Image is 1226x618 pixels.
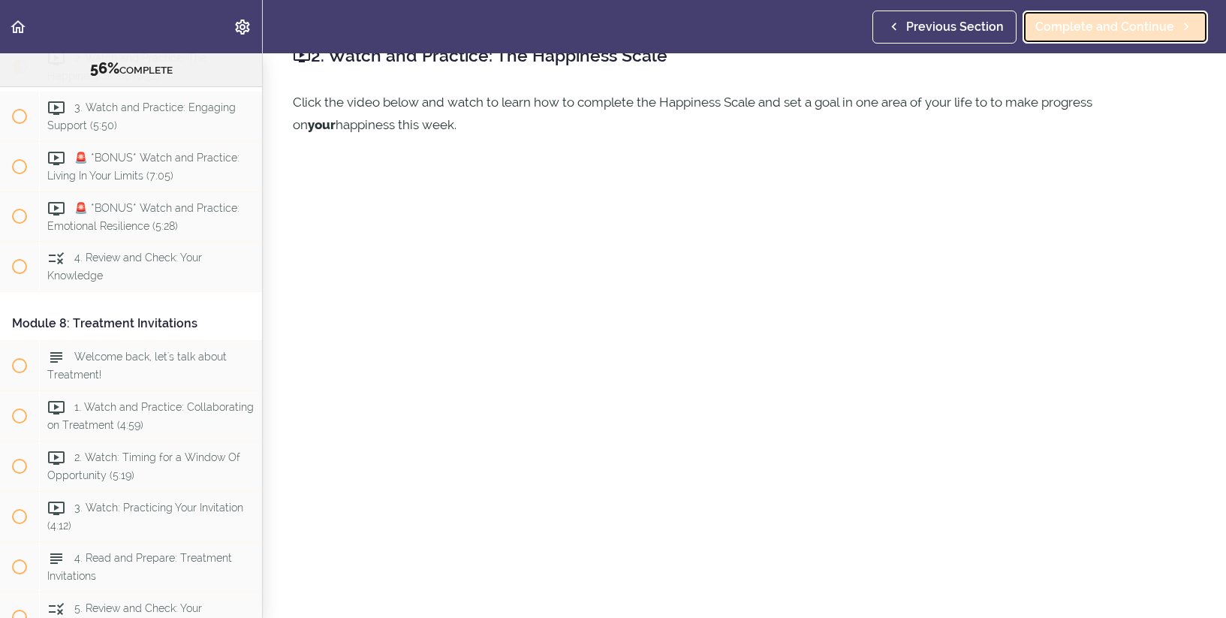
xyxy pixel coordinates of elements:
span: 🚨 *BONUS* Watch and Practice: Living In Your Limits (7:05) [47,152,239,181]
span: 56% [90,59,119,77]
h2: 2. Watch and Practice: The Happiness Scale [293,43,1196,68]
span: Complete and Continue [1035,18,1174,36]
div: COMPLETE [19,59,243,79]
svg: Back to course curriculum [9,18,27,36]
span: Previous Section [906,18,1004,36]
span: happiness this week. [336,117,456,132]
span: 1. Watch and Practice: Collaborating on Treatment (4:59) [47,402,254,431]
span: 2. Watch: Timing for a Window Of Opportunity (5:19) [47,452,240,481]
span: Click the video below and watch to learn how to complete the Happiness Scale and set a goal in on... [293,95,1092,132]
span: Welcome back, let's talk about Treatment! [47,351,227,381]
span: 4. Review and Check: Your Knowledge [47,252,202,282]
svg: Settings Menu [233,18,252,36]
strong: your [308,117,336,132]
span: 3. Watch and Practice: Engaging Support (5:50) [47,101,236,131]
span: 4. Read and Prepare: Treatment Invitations [47,553,232,582]
span: 🚨 *BONUS* Watch and Practice: Emotional Resilience (5:28) [47,202,239,231]
a: Complete and Continue [1023,11,1208,44]
a: Previous Section [872,11,1017,44]
span: 3. Watch: Practicing Your Invitation (4:12) [47,502,243,532]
